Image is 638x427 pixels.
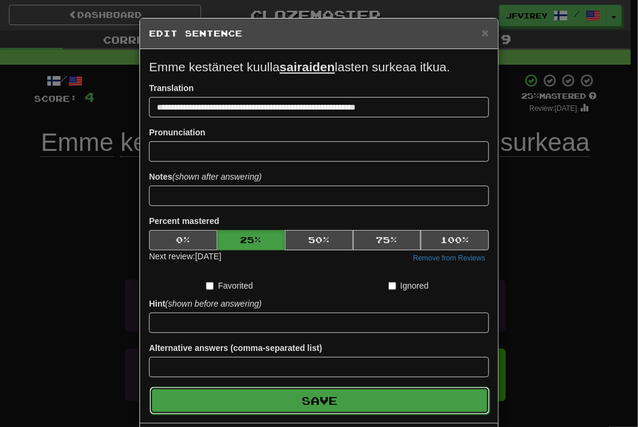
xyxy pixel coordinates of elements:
[149,298,262,310] label: Hint
[388,282,396,290] input: Ignored
[409,252,489,265] button: Remove from Reviews
[149,58,489,76] p: Emme kestäneet kuulla lasten surkeaa itkua.
[206,280,253,292] label: Favorited
[285,230,353,250] button: 50%
[421,230,489,250] button: 100%
[353,230,421,250] button: 75%
[149,230,217,250] button: 0%
[149,126,205,138] label: Pronunciation
[279,60,335,74] u: sairaiden
[482,26,489,40] span: ×
[172,172,262,181] em: (shown after answering)
[149,171,262,183] label: Notes
[217,230,285,250] button: 25%
[149,342,322,354] label: Alternative answers (comma-separated list)
[165,299,262,308] em: (shown before answering)
[149,28,489,40] h5: Edit Sentence
[150,387,490,414] button: Save
[149,230,489,250] div: Percent mastered
[482,26,489,39] button: Close
[149,215,220,227] label: Percent mastered
[206,282,214,290] input: Favorited
[388,280,429,292] label: Ignored
[149,82,194,94] label: Translation
[149,250,221,265] div: Next review: [DATE]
